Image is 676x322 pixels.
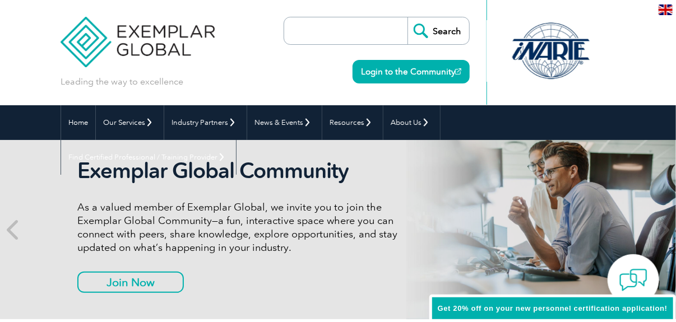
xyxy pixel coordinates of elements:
a: Join Now [77,272,184,293]
a: Login to the Community [353,60,470,83]
p: Leading the way to excellence [61,76,183,88]
a: Find Certified Professional / Training Provider [61,140,236,175]
a: Industry Partners [164,105,247,140]
p: As a valued member of Exemplar Global, we invite you to join the Exemplar Global Community—a fun,... [77,200,422,254]
img: open_square.png [455,68,461,74]
img: contact-chat.png [619,266,647,294]
img: en [659,4,673,15]
a: News & Events [247,105,322,140]
input: Search [408,17,469,44]
a: About Us [383,105,440,140]
a: Our Services [96,105,164,140]
a: Resources [322,105,383,140]
span: Get 20% off on your new personnel certification application! [438,304,668,312]
a: Home [61,105,95,140]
